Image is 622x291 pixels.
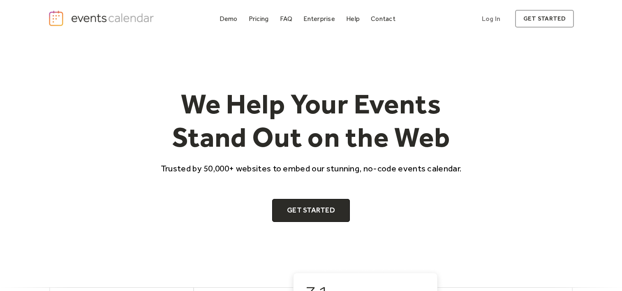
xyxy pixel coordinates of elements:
a: Log In [474,10,509,28]
a: Get Started [272,199,350,222]
a: Pricing [245,13,272,24]
a: FAQ [277,13,296,24]
h1: We Help Your Events Stand Out on the Web [153,87,469,154]
a: Contact [368,13,399,24]
div: FAQ [280,16,293,21]
a: Help [343,13,363,24]
a: Demo [216,13,241,24]
a: home [48,10,157,27]
a: get started [515,10,574,28]
div: Enterprise [303,16,335,21]
div: Demo [220,16,238,21]
div: Contact [371,16,395,21]
div: Help [346,16,360,21]
p: Trusted by 50,000+ websites to embed our stunning, no-code events calendar. [153,162,469,174]
div: Pricing [249,16,269,21]
a: Enterprise [300,13,338,24]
